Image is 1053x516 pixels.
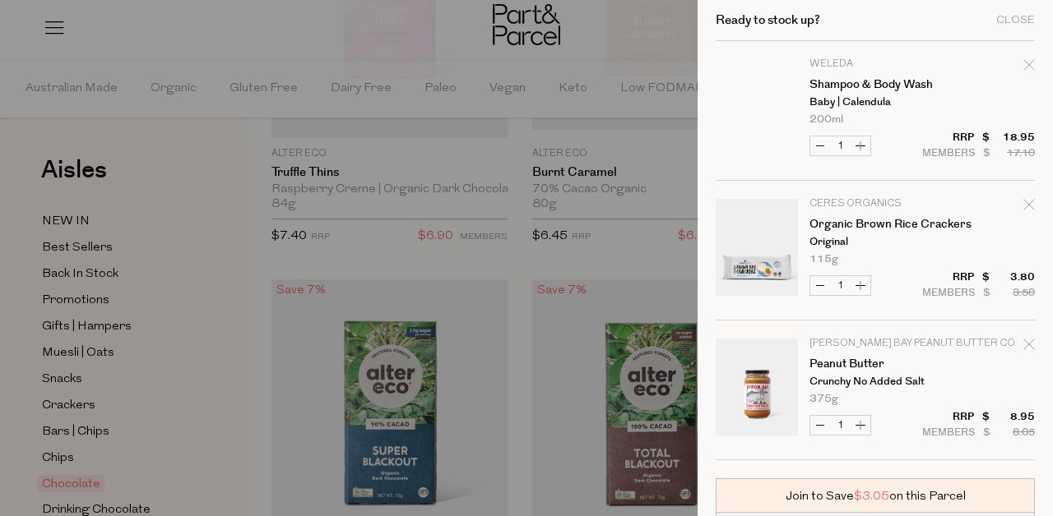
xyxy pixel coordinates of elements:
[830,276,851,295] input: QTY Organic Brown Rice Crackers
[809,376,937,387] p: Crunchy No Added Salt
[830,416,851,435] input: QTY Peanut Butter
[809,97,937,108] p: Baby | Calendula
[716,14,820,26] h2: Ready to stock up?
[809,394,838,404] span: 375g
[809,79,937,90] a: Shampoo & Body Wash
[809,114,843,125] span: 200ml
[809,254,838,265] span: 115g
[809,59,937,69] p: Weleda
[830,136,851,155] input: QTY Shampoo & Body Wash
[809,358,937,370] a: Peanut Butter
[996,15,1035,25] div: Close
[809,219,937,230] a: Organic Brown Rice Crackers
[809,339,937,348] p: [PERSON_NAME] Bay Peanut Butter Co
[1023,196,1035,219] div: Remove Organic Brown Rice Crackers
[809,237,937,247] p: Original
[809,199,937,209] p: Ceres Organics
[716,478,1035,513] div: Join to Save on this Parcel
[1023,336,1035,358] div: Remove Peanut Butter
[854,487,889,504] span: $3.05
[1023,57,1035,79] div: Remove Shampoo & Body Wash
